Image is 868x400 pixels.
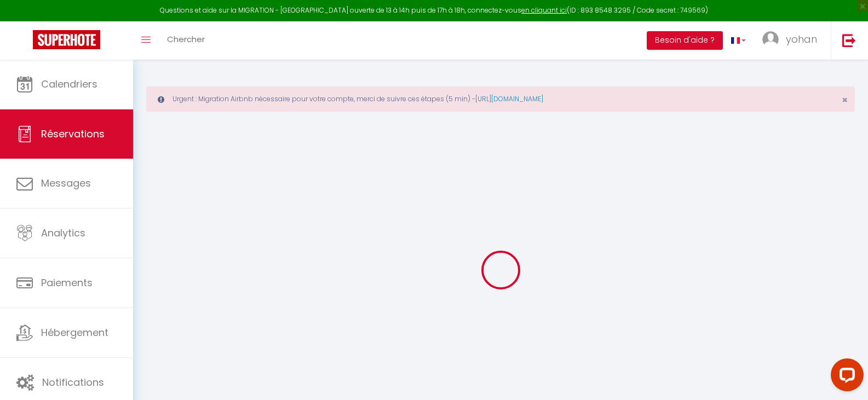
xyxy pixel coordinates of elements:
a: Chercher [159,21,213,60]
button: Besoin d'aide ? [647,31,723,50]
span: Notifications [42,375,104,389]
iframe: LiveChat chat widget [822,354,868,400]
a: ... yohan [754,21,831,60]
button: Close [842,95,848,105]
span: yohan [786,32,817,46]
div: Urgent : Migration Airbnb nécessaire pour votre compte, merci de suivre ces étapes (5 min) - [146,86,855,112]
span: Messages [41,176,91,190]
span: × [842,93,848,107]
img: logout [842,33,856,47]
img: ... [762,31,779,48]
span: Analytics [41,226,85,240]
img: Super Booking [33,30,100,49]
span: Chercher [167,33,205,45]
span: Réservations [41,127,105,141]
span: Calendriers [41,77,97,91]
span: Paiements [41,276,93,289]
a: [URL][DOMAIN_NAME] [475,94,543,103]
a: en cliquant ici [521,5,567,15]
span: Hébergement [41,326,108,339]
